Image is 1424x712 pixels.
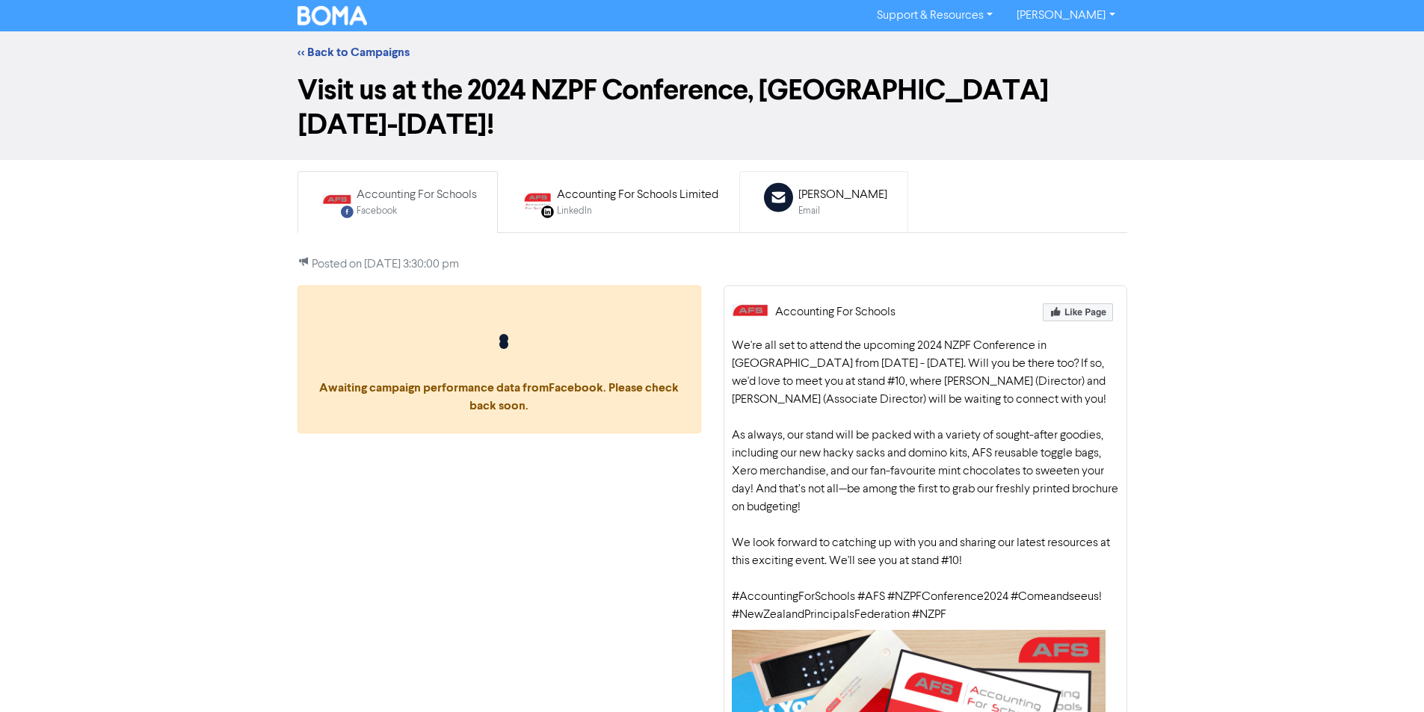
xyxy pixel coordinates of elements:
div: We're all set to attend the upcoming 2024 NZPF Conference in [GEOGRAPHIC_DATA] from [DATE] - [DAT... [732,337,1119,624]
div: Accounting For Schools [357,186,477,204]
img: LINKEDIN [523,186,552,216]
span: Awaiting campaign performance data from Facebook . Please check back soon. [313,334,685,413]
div: Accounting For Schools [775,303,896,321]
img: FACEBOOK_POST [322,186,352,216]
a: << Back to Campaigns [298,45,410,60]
div: Facebook [357,204,477,218]
div: Email [798,204,887,218]
h1: Visit us at the 2024 NZPF Conference, [GEOGRAPHIC_DATA] [DATE]-[DATE]! [298,73,1127,142]
p: Posted on [DATE] 3:30:00 pm [298,256,1127,273]
div: Accounting For Schools Limited [557,186,718,204]
iframe: Chat Widget [1236,551,1424,712]
div: [PERSON_NAME] [798,186,887,204]
img: Accounting For Schools [732,294,769,331]
a: Support & Resources [865,4,1005,28]
a: [PERSON_NAME] [1005,4,1126,28]
img: BOMA Logo [298,6,368,25]
div: LinkedIn [557,204,718,218]
img: Like Page [1043,303,1113,321]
